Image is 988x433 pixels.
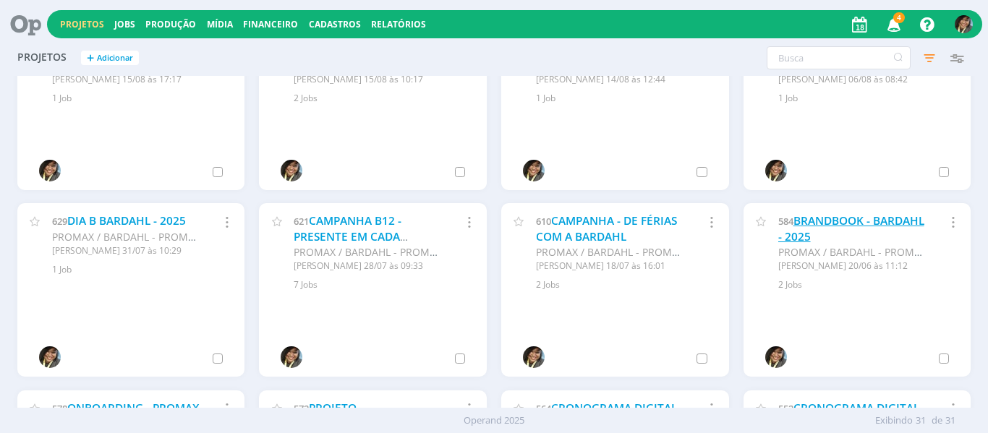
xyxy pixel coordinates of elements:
[765,160,787,181] img: S
[52,215,67,228] span: 629
[536,278,712,291] div: 2 Jobs
[203,19,237,30] button: Mídia
[294,402,309,415] span: 572
[767,46,911,69] input: Busca
[875,413,913,428] span: Exibindo
[309,18,361,30] span: Cadastros
[207,18,233,30] a: Mídia
[536,260,684,273] div: [PERSON_NAME] 18/07 às 16:01
[955,15,973,33] img: S
[81,51,139,66] button: +Adicionar
[145,18,196,30] a: Produção
[294,215,309,228] span: 621
[778,215,793,228] span: 584
[778,92,954,105] div: 1 Job
[87,51,94,66] span: +
[52,230,448,244] span: PROMAX / BARDAHL - PROMAX PRODUTOS MÁXIMOS S/A INDÚSTRIA E COMÉRCIO
[110,19,140,30] button: Jobs
[17,51,67,64] span: Projetos
[52,244,200,257] div: [PERSON_NAME] 31/07 às 10:29
[67,213,186,228] a: DIA B BARDAHL - 2025
[523,160,545,181] img: S
[294,278,469,291] div: 7 Jobs
[916,413,926,428] span: 31
[367,19,430,30] button: Relatórios
[52,402,67,415] span: 578
[778,73,927,86] div: [PERSON_NAME] 06/08 às 08:42
[305,19,365,30] button: Cadastros
[536,245,932,259] span: PROMAX / BARDAHL - PROMAX PRODUTOS MÁXIMOS S/A INDÚSTRIA E COMÉRCIO
[243,18,298,30] a: Financeiro
[97,53,133,63] span: Adicionar
[778,278,954,291] div: 2 Jobs
[778,400,926,432] a: CRONOGRAMA DIGITAL - JULHO/2025
[536,215,551,228] span: 610
[536,400,683,432] a: CRONOGRAMA DIGITAL - AGOSTO/2025
[536,213,677,244] a: CAMPANHA - DE FÉRIAS COM A BARDAHL
[778,402,793,415] span: 552
[141,19,200,30] button: Produção
[523,346,545,368] img: S
[893,12,905,23] span: 4
[371,18,426,30] a: Relatórios
[932,413,942,428] span: de
[778,260,927,273] div: [PERSON_NAME] 20/06 às 11:12
[294,213,401,260] a: CAMPANHA B12 - PRESENTE EM CADA HISTÓRIA - 2025
[294,92,469,105] div: 2 Jobs
[294,260,442,273] div: [PERSON_NAME] 28/07 às 09:33
[954,12,974,37] button: S
[778,213,924,244] a: BRANDBOOK - BARDAHL - 2025
[536,92,712,105] div: 1 Job
[239,19,302,30] button: Financeiro
[52,400,200,432] a: ONBOARDING - PROMAX - 2025
[281,160,302,181] img: S
[52,92,228,105] div: 1 Job
[294,73,442,86] div: [PERSON_NAME] 15/08 às 10:17
[281,346,302,368] img: S
[765,346,787,368] img: S
[945,413,955,428] span: 31
[536,73,684,86] div: [PERSON_NAME] 14/08 às 12:44
[39,160,61,181] img: S
[52,263,228,276] div: 1 Job
[60,18,104,30] a: Projetos
[114,18,135,30] a: Jobs
[56,19,108,30] button: Projetos
[39,346,61,368] img: S
[536,402,551,415] span: 564
[878,12,908,38] button: 4
[52,73,200,86] div: [PERSON_NAME] 15/08 às 17:17
[294,245,689,259] span: PROMAX / BARDAHL - PROMAX PRODUTOS MÁXIMOS S/A INDÚSTRIA E COMÉRCIO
